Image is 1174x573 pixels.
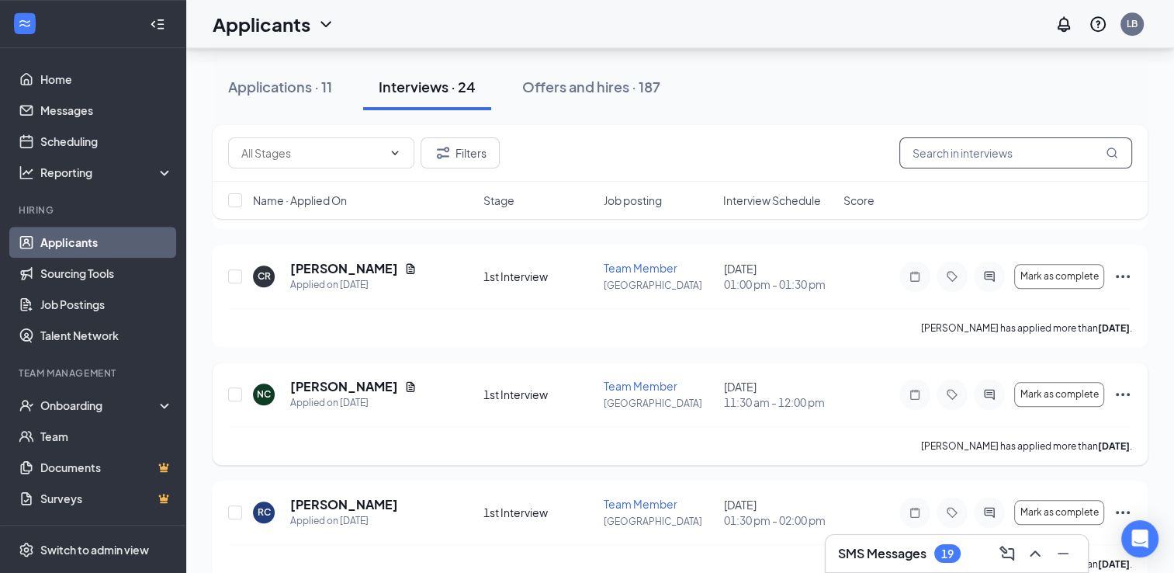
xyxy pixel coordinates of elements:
svg: Tag [943,388,961,401]
svg: Note [906,270,924,283]
h5: [PERSON_NAME] [290,378,398,395]
a: Scheduling [40,126,173,157]
div: Offers and hires · 187 [522,77,660,96]
svg: ActiveChat [980,270,999,283]
p: [PERSON_NAME] has applied more than . [921,321,1132,335]
span: Name · Applied On [253,193,347,208]
span: Team Member [604,497,677,511]
span: Mark as complete [1020,507,1099,518]
svg: UserCheck [19,398,34,413]
a: Messages [40,95,173,126]
span: Interview Schedule [723,193,821,208]
div: Switch to admin view [40,542,149,557]
span: 11:30 am - 12:00 pm [723,394,834,410]
a: Applicants [40,227,173,258]
div: CR [258,269,271,283]
svg: Note [906,506,924,519]
span: 01:30 pm - 02:00 pm [723,512,834,528]
h1: Applicants [213,11,310,37]
div: Hiring [19,203,170,217]
div: NC [257,387,271,401]
a: Sourcing Tools [40,258,173,289]
div: Applied on [DATE] [290,513,398,529]
input: Search in interviews [899,137,1132,168]
svg: ChevronDown [389,147,401,159]
svg: Document [404,262,417,275]
h5: [PERSON_NAME] [290,496,398,513]
div: 1st Interview [483,387,594,402]
svg: MagnifyingGlass [1106,147,1118,159]
button: Mark as complete [1014,500,1104,525]
button: Mark as complete [1014,264,1104,289]
svg: ChevronUp [1026,544,1044,563]
button: Filter Filters [421,137,500,168]
div: 1st Interview [483,505,594,520]
svg: ActiveChat [980,506,999,519]
svg: Settings [19,542,34,557]
div: LB [1127,17,1138,30]
a: DocumentsCrown [40,452,173,483]
div: [DATE] [723,261,834,292]
div: Onboarding [40,398,160,413]
p: [GEOGRAPHIC_DATA] [604,397,715,410]
span: Team Member [604,261,677,275]
a: Team [40,421,173,452]
svg: Document [404,380,417,393]
b: [DATE] [1098,322,1130,334]
div: Applied on [DATE] [290,277,417,293]
button: Minimize [1051,541,1075,566]
div: 19 [941,547,954,561]
div: RC [258,505,271,519]
b: [DATE] [1098,558,1130,570]
div: Interviews · 24 [379,77,476,96]
div: Applications · 11 [228,77,332,96]
span: Team Member [604,379,677,393]
div: Reporting [40,165,174,180]
div: Applied on [DATE] [290,395,417,411]
span: Mark as complete [1020,389,1099,400]
a: Home [40,64,173,95]
span: Score [843,193,874,208]
svg: Filter [434,144,452,162]
a: Job Postings [40,289,173,320]
div: Team Management [19,366,170,380]
p: [PERSON_NAME] has applied more than . [921,439,1132,453]
svg: Analysis [19,165,34,180]
span: 01:00 pm - 01:30 pm [723,276,834,292]
div: Open Intercom Messenger [1121,520,1158,557]
svg: WorkstreamLogo [17,16,33,31]
svg: Tag [943,270,961,283]
svg: Notifications [1055,15,1073,33]
input: All Stages [241,144,383,161]
div: [DATE] [723,497,834,528]
span: Job posting [604,193,662,208]
svg: Tag [943,506,961,519]
svg: ActiveChat [980,388,999,401]
a: Talent Network [40,320,173,351]
svg: Ellipses [1113,267,1132,286]
svg: Collapse [150,16,165,32]
svg: Note [906,388,924,401]
button: ChevronUp [1023,541,1048,566]
button: ComposeMessage [995,541,1020,566]
h3: SMS Messages [838,545,926,562]
h5: [PERSON_NAME] [290,260,398,277]
p: [GEOGRAPHIC_DATA] [604,515,715,528]
div: [DATE] [723,379,834,410]
svg: ChevronDown [317,15,335,33]
b: [DATE] [1098,440,1130,452]
div: 1st Interview [483,269,594,284]
p: [GEOGRAPHIC_DATA] [604,279,715,292]
span: Mark as complete [1020,271,1099,282]
svg: Ellipses [1113,385,1132,404]
svg: Minimize [1054,544,1072,563]
button: Mark as complete [1014,382,1104,407]
svg: QuestionInfo [1089,15,1107,33]
svg: ComposeMessage [998,544,1016,563]
a: SurveysCrown [40,483,173,514]
svg: Ellipses [1113,503,1132,522]
span: Stage [483,193,514,208]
